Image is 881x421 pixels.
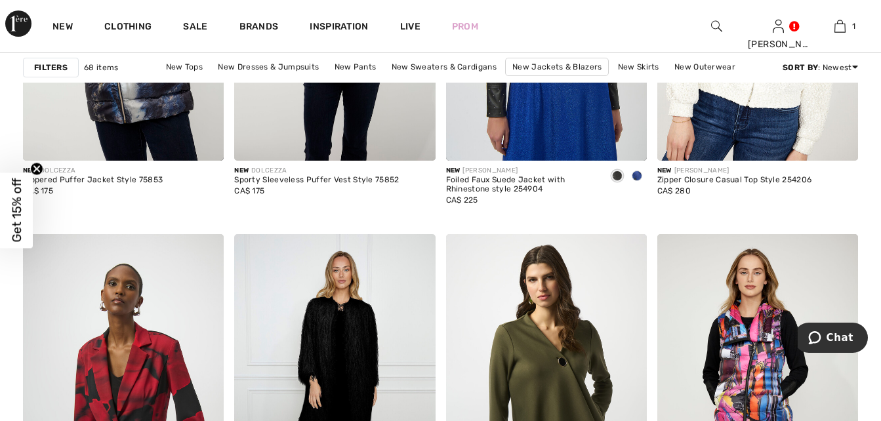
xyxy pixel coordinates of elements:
[52,21,73,35] a: New
[834,18,846,34] img: My Bag
[657,166,811,176] div: [PERSON_NAME]
[159,58,209,75] a: New Tops
[23,176,163,185] div: Zippered Puffer Jacket Style 75853
[446,195,478,205] span: CA$ 225
[798,323,868,355] iframe: Opens a widget where you can chat to one of our agents
[328,58,383,75] a: New Pants
[852,20,855,32] span: 1
[84,62,118,73] span: 68 items
[34,62,68,73] strong: Filters
[657,186,691,195] span: CA$ 280
[809,18,870,34] a: 1
[657,176,811,185] div: Zipper Closure Casual Top Style 254206
[23,167,37,174] span: New
[234,176,399,185] div: Sporty Sleeveless Puffer Vest Style 75852
[627,166,647,188] div: Royal Sapphire 163
[748,37,808,51] div: [PERSON_NAME]
[310,21,368,35] span: Inspiration
[30,163,43,176] button: Close teaser
[783,62,858,73] div: : Newest
[446,176,597,194] div: Foiled Faux Suede Jacket with Rhinestone style 254904
[446,167,461,174] span: New
[611,58,666,75] a: New Skirts
[104,21,152,35] a: Clothing
[657,167,672,174] span: New
[23,166,163,176] div: DOLCEZZA
[607,166,627,188] div: Black
[9,178,24,243] span: Get 15% off
[446,166,597,176] div: [PERSON_NAME]
[452,20,478,33] a: Prom
[783,63,818,72] strong: Sort By
[668,58,742,75] a: New Outerwear
[23,186,53,195] span: CA$ 175
[400,20,420,33] a: Live
[385,58,503,75] a: New Sweaters & Cardigans
[773,18,784,34] img: My Info
[234,166,399,176] div: DOLCEZZA
[5,10,31,37] img: 1ère Avenue
[183,21,207,35] a: Sale
[505,58,609,76] a: New Jackets & Blazers
[239,21,279,35] a: Brands
[234,167,249,174] span: New
[773,20,784,32] a: Sign In
[711,18,722,34] img: search the website
[234,186,264,195] span: CA$ 175
[211,58,325,75] a: New Dresses & Jumpsuits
